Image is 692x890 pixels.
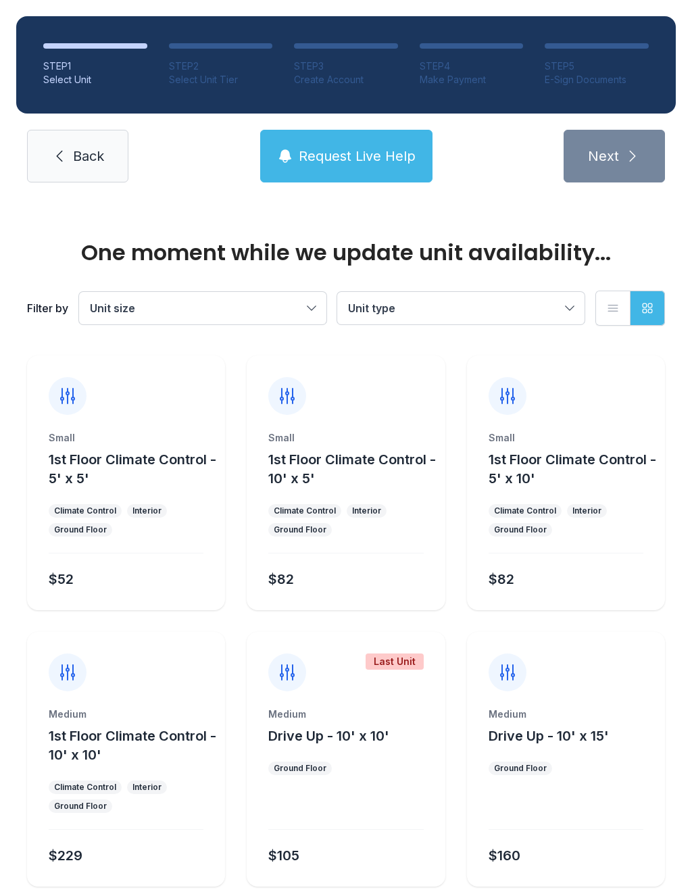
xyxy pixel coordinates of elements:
[49,431,203,445] div: Small
[73,147,104,166] span: Back
[54,782,116,793] div: Climate Control
[489,431,643,445] div: Small
[489,450,660,488] button: 1st Floor Climate Control - 5' x 10'
[572,505,601,516] div: Interior
[268,450,439,488] button: 1st Floor Climate Control - 10' x 5'
[43,73,147,86] div: Select Unit
[90,301,135,315] span: Unit size
[132,505,162,516] div: Interior
[294,73,398,86] div: Create Account
[588,147,619,166] span: Next
[545,73,649,86] div: E-Sign Documents
[420,73,524,86] div: Make Payment
[489,451,656,487] span: 1st Floor Climate Control - 5' x 10'
[54,801,107,812] div: Ground Floor
[49,726,220,764] button: 1st Floor Climate Control - 10' x 10'
[274,524,326,535] div: Ground Floor
[169,73,273,86] div: Select Unit Tier
[268,846,299,865] div: $105
[268,708,423,721] div: Medium
[49,450,220,488] button: 1st Floor Climate Control - 5' x 5'
[27,242,665,264] div: One moment while we update unit availability...
[274,763,326,774] div: Ground Floor
[268,726,389,745] button: Drive Up - 10' x 10'
[268,451,436,487] span: 1st Floor Climate Control - 10' x 5'
[489,728,609,744] span: Drive Up - 10' x 15'
[268,431,423,445] div: Small
[352,505,381,516] div: Interior
[49,570,74,589] div: $52
[169,59,273,73] div: STEP 2
[268,570,294,589] div: $82
[420,59,524,73] div: STEP 4
[79,292,326,324] button: Unit size
[54,524,107,535] div: Ground Floor
[489,726,609,745] button: Drive Up - 10' x 15'
[49,846,82,865] div: $229
[54,505,116,516] div: Climate Control
[132,782,162,793] div: Interior
[489,708,643,721] div: Medium
[43,59,147,73] div: STEP 1
[274,505,336,516] div: Climate Control
[294,59,398,73] div: STEP 3
[268,728,389,744] span: Drive Up - 10' x 10'
[494,763,547,774] div: Ground Floor
[494,505,556,516] div: Climate Control
[489,846,520,865] div: $160
[49,708,203,721] div: Medium
[494,524,547,535] div: Ground Floor
[299,147,416,166] span: Request Live Help
[545,59,649,73] div: STEP 5
[49,451,216,487] span: 1st Floor Climate Control - 5' x 5'
[489,570,514,589] div: $82
[366,653,424,670] div: Last Unit
[49,728,216,763] span: 1st Floor Climate Control - 10' x 10'
[337,292,585,324] button: Unit type
[348,301,395,315] span: Unit type
[27,300,68,316] div: Filter by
